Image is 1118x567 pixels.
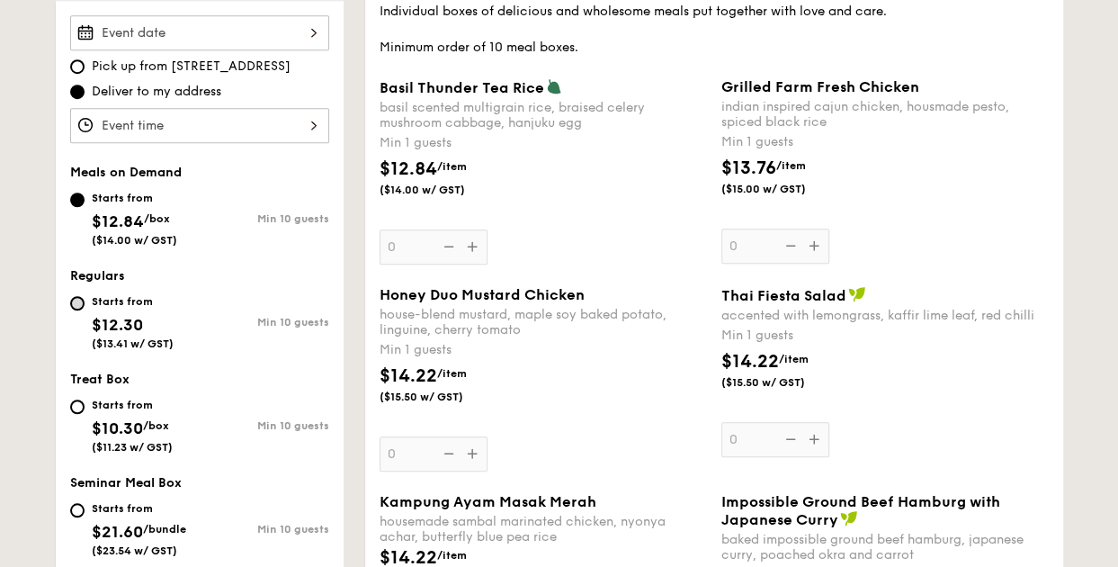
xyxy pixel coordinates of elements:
input: Event time [70,108,329,143]
div: Min 10 guests [200,523,329,535]
img: icon-vegan.f8ff3823.svg [848,286,866,302]
span: /box [144,212,170,225]
span: $12.84 [92,211,144,231]
span: Kampung Ayam Masak Merah [380,493,596,510]
div: accented with lemongrass, kaffir lime leaf, red chilli [721,308,1049,323]
div: Starts from [92,501,186,516]
div: indian inspired cajun chicken, housmade pesto, spiced black rice [721,99,1049,130]
span: ($14.00 w/ GST) [92,234,177,247]
span: ($23.54 w/ GST) [92,544,177,557]
div: Min 1 guests [721,327,1049,345]
span: Pick up from [STREET_ADDRESS] [92,58,291,76]
span: $12.84 [380,158,437,180]
div: Min 1 guests [380,341,707,359]
input: Starts from$21.60/bundle($23.54 w/ GST)Min 10 guests [70,503,85,517]
span: ($15.50 w/ GST) [380,390,502,404]
input: Starts from$10.30/box($11.23 w/ GST)Min 10 guests [70,400,85,414]
span: $13.76 [721,157,776,179]
span: Basil Thunder Tea Rice [380,79,544,96]
img: icon-vegan.f8ff3823.svg [840,510,858,526]
div: Min 10 guests [200,316,329,328]
span: ($13.41 w/ GST) [92,337,174,350]
div: Min 10 guests [200,212,329,225]
span: Seminar Meal Box [70,475,182,490]
span: $14.22 [721,351,779,373]
div: basil scented multigrain rice, braised celery mushroom cabbage, hanjuku egg [380,100,707,130]
span: Meals on Demand [70,165,182,180]
span: Treat Box [70,372,130,387]
span: Thai Fiesta Salad [721,287,846,304]
input: Pick up from [STREET_ADDRESS] [70,59,85,74]
span: Honey Duo Mustard Chicken [380,286,585,303]
div: housemade sambal marinated chicken, nyonya achar, butterfly blue pea rice [380,514,707,544]
span: ($15.50 w/ GST) [721,375,844,390]
span: /item [437,367,467,380]
div: Starts from [92,191,177,205]
span: $14.22 [380,365,437,387]
img: icon-vegetarian.fe4039eb.svg [546,78,562,94]
div: Starts from [92,294,174,309]
div: baked impossible ground beef hamburg, japanese curry, poached okra and carrot [721,532,1049,562]
span: ($15.00 w/ GST) [721,182,844,196]
input: Deliver to my address [70,85,85,99]
span: $10.30 [92,418,143,438]
span: $21.60 [92,522,143,542]
span: /item [779,353,809,365]
span: Grilled Farm Fresh Chicken [721,78,919,95]
span: ($11.23 w/ GST) [92,441,173,454]
input: Starts from$12.30($13.41 w/ GST)Min 10 guests [70,296,85,310]
span: ($14.00 w/ GST) [380,183,502,197]
span: /box [143,419,169,432]
div: Starts from [92,398,173,412]
span: Impossible Ground Beef Hamburg with Japanese Curry [721,493,1000,528]
div: Min 10 guests [200,419,329,432]
span: /bundle [143,523,186,535]
span: /item [437,160,467,173]
span: $12.30 [92,315,143,335]
input: Starts from$12.84/box($14.00 w/ GST)Min 10 guests [70,193,85,207]
span: Deliver to my address [92,83,221,101]
div: Min 1 guests [721,133,1049,151]
span: /item [776,159,806,172]
div: Individual boxes of delicious and wholesome meals put together with love and care. Minimum order ... [380,3,1049,57]
input: Event date [70,15,329,50]
span: /item [437,549,467,562]
span: Regulars [70,268,125,283]
div: Min 1 guests [380,134,707,152]
div: house-blend mustard, maple soy baked potato, linguine, cherry tomato [380,307,707,337]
